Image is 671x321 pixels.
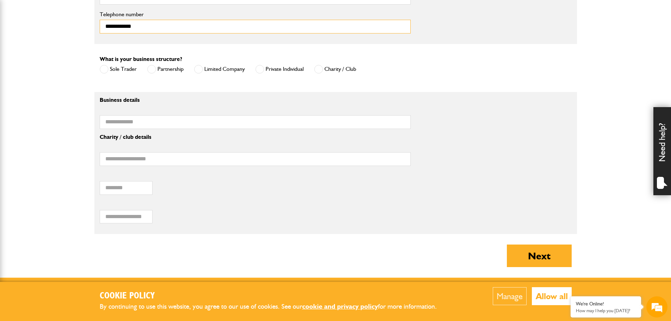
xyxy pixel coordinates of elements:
[532,287,572,305] button: Allow all
[255,65,304,74] label: Private Individual
[576,308,636,313] p: How may I help you today?
[96,217,128,227] em: Start Chat
[507,245,572,267] button: Next
[100,65,137,74] label: Sole Trader
[314,65,356,74] label: Charity / Club
[100,291,448,302] h2: Cookie Policy
[302,302,378,310] a: cookie and privacy policy
[9,65,129,81] input: Enter your last name
[147,65,184,74] label: Partnership
[653,107,671,195] div: Need help?
[100,12,411,17] label: Telephone number
[9,128,129,211] textarea: Type your message and hit 'Enter'
[9,107,129,122] input: Enter your phone number
[194,65,245,74] label: Limited Company
[493,287,527,305] button: Manage
[100,97,411,103] p: Business details
[100,56,182,62] label: What is your business structure?
[37,39,118,49] div: Chat with us now
[100,301,448,312] p: By continuing to use this website, you agree to our use of cookies. See our for more information.
[12,39,30,49] img: d_20077148190_company_1631870298795_20077148190
[100,134,411,140] p: Charity / club details
[576,301,636,307] div: We're Online!
[116,4,132,20] div: Minimize live chat window
[9,86,129,101] input: Enter your email address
